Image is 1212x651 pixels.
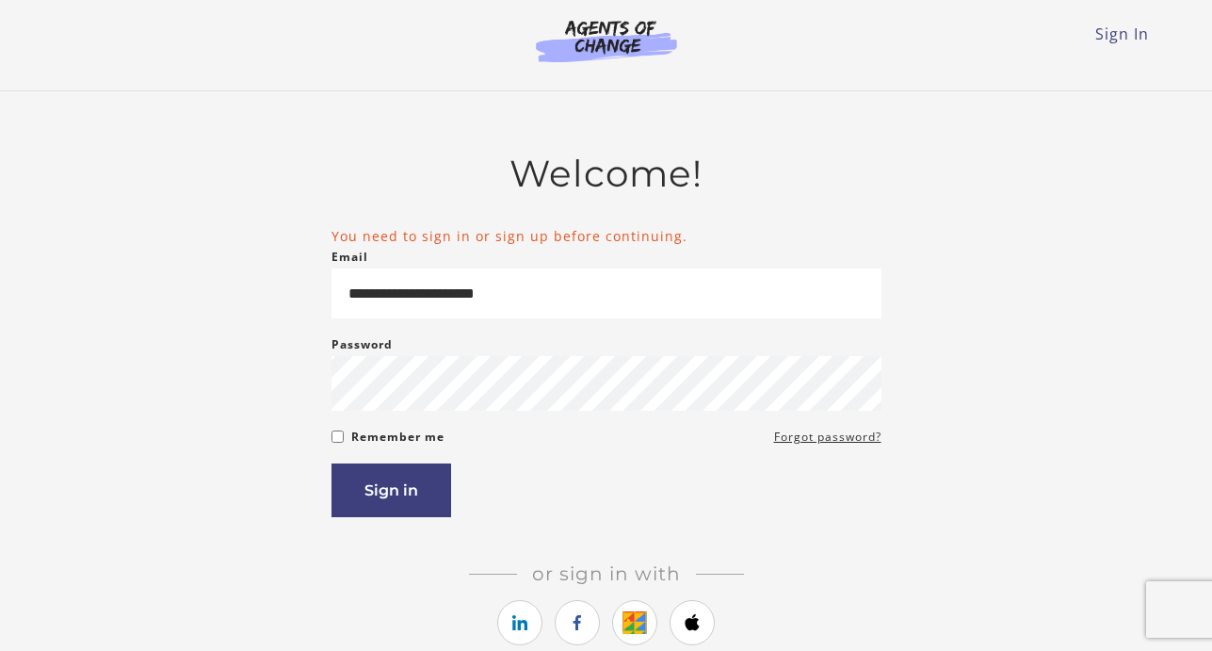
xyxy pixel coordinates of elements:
[331,226,881,246] li: You need to sign in or sign up before continuing.
[1095,24,1149,44] a: Sign In
[331,152,881,196] h2: Welcome!
[555,600,600,645] a: https://courses.thinkific.com/users/auth/facebook?ss%5Breferral%5D=&ss%5Buser_return_to%5D=%2Fenr...
[331,246,368,269] label: Email
[670,600,715,645] a: https://courses.thinkific.com/users/auth/apple?ss%5Breferral%5D=&ss%5Buser_return_to%5D=%2Fenroll...
[774,426,881,448] a: Forgot password?
[517,562,696,585] span: Or sign in with
[612,600,657,645] a: https://courses.thinkific.com/users/auth/google?ss%5Breferral%5D=&ss%5Buser_return_to%5D=%2Fenrol...
[516,19,697,62] img: Agents of Change Logo
[331,464,451,517] button: Sign in
[351,426,444,448] label: Remember me
[331,334,393,356] label: Password
[497,600,542,645] a: https://courses.thinkific.com/users/auth/linkedin?ss%5Breferral%5D=&ss%5Buser_return_to%5D=%2Fenr...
